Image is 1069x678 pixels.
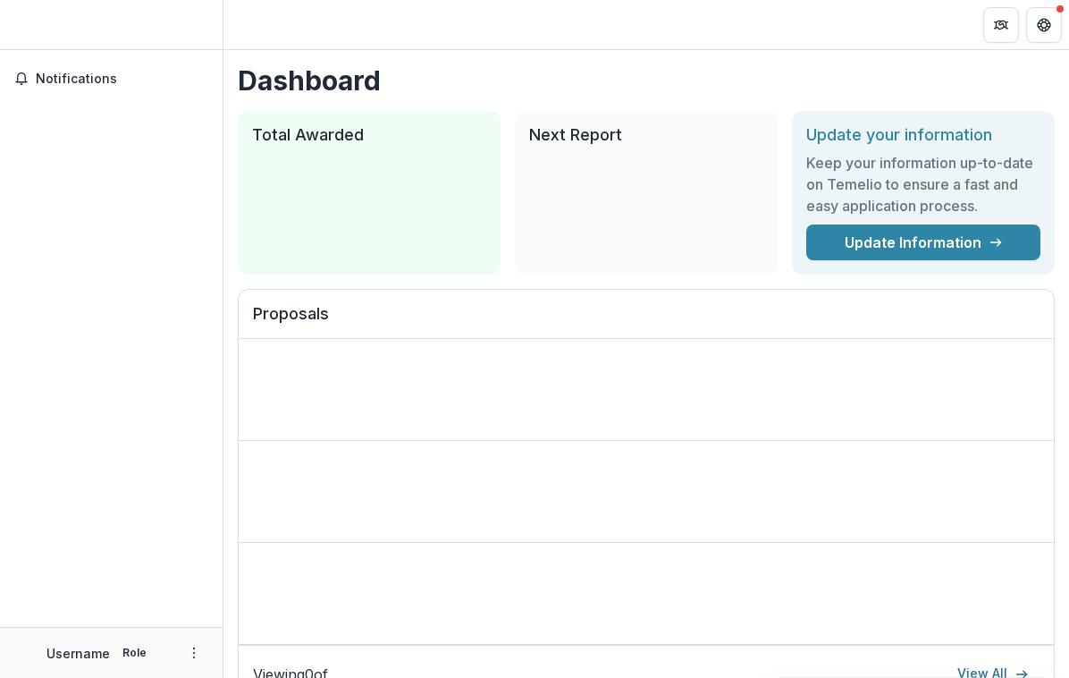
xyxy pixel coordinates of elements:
span: Notifications [36,72,208,87]
p: Username [46,644,110,663]
button: Partners [983,7,1019,43]
a: Update Information [806,225,1040,260]
p: Role [117,645,152,661]
button: More [183,642,205,664]
h2: Proposals [253,304,1040,338]
h2: Next Report [529,125,763,145]
h2: Total Awarded [252,125,486,145]
button: Notifications [7,64,215,93]
button: Get Help [1026,7,1062,43]
h1: Dashboard [238,64,1055,97]
h2: Update your information [806,125,1040,145]
h3: Keep your information up-to-date on Temelio to ensure a fast and easy application process. [806,152,1040,216]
